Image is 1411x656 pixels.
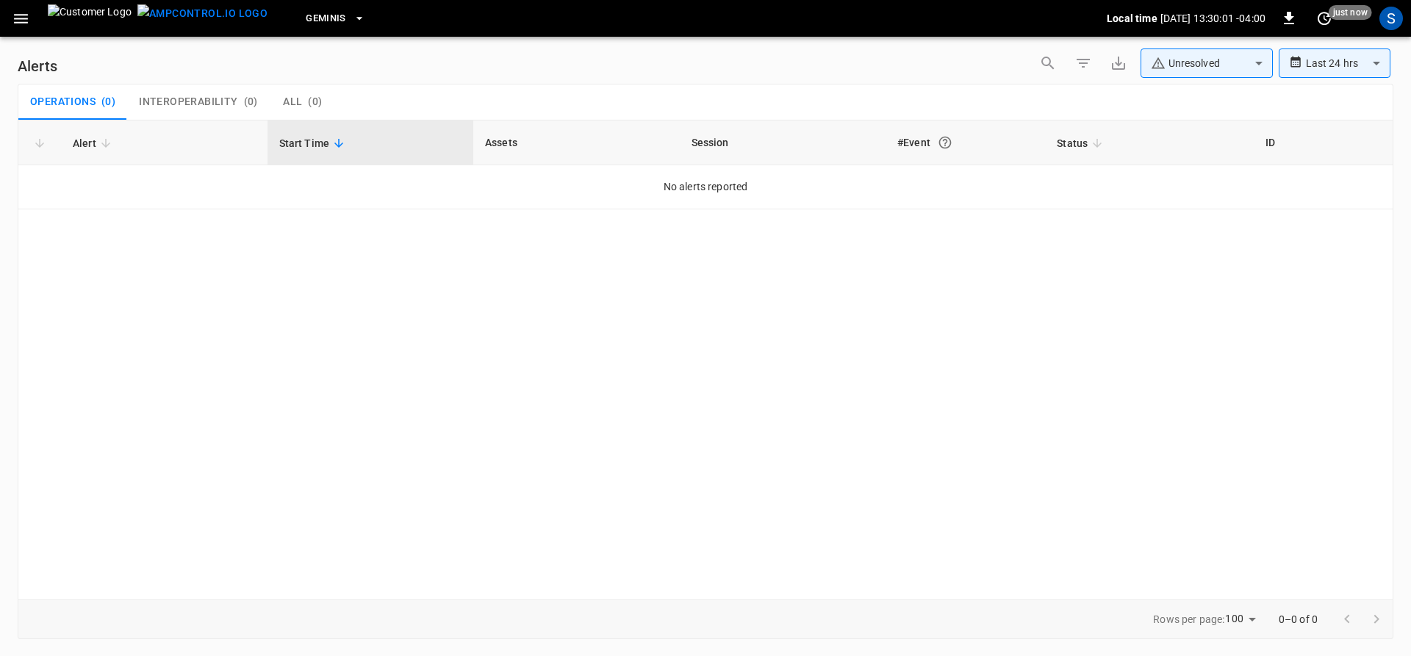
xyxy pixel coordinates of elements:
td: No alerts reported [18,165,1393,209]
span: just now [1329,5,1372,20]
div: #Event [897,129,1033,156]
div: profile-icon [1379,7,1403,30]
span: Start Time [279,134,349,152]
span: ( 0 ) [244,95,258,109]
th: ID [1254,120,1393,165]
p: [DATE] 13:30:01 -04:00 [1160,11,1265,26]
p: Local time [1107,11,1157,26]
button: set refresh interval [1313,7,1336,30]
div: Unresolved [1151,56,1249,71]
img: ampcontrol.io logo [137,4,268,23]
span: Alert [73,134,115,152]
div: 100 [1225,608,1260,630]
img: Customer Logo [48,4,132,32]
button: An event is a single occurrence of an issue. An alert groups related events for the same asset, m... [932,129,958,156]
span: Geminis [306,10,346,27]
span: Interoperability [139,95,237,109]
span: Operations [30,95,96,109]
div: Last 24 hrs [1306,49,1390,77]
th: Assets [473,120,680,165]
span: ( 0 ) [308,95,322,109]
button: Geminis [300,4,371,33]
span: All [283,95,302,109]
span: Status [1057,134,1107,152]
th: Session [680,120,886,165]
h6: Alerts [18,54,57,78]
p: Rows per page: [1153,612,1224,627]
span: ( 0 ) [101,95,115,109]
p: 0–0 of 0 [1279,612,1318,627]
